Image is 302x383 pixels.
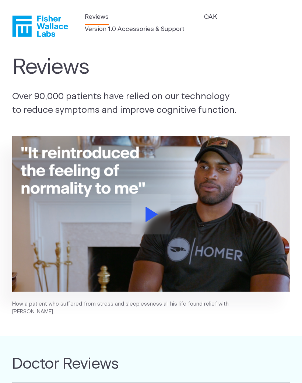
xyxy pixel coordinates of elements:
[145,207,158,222] svg: Play
[12,300,252,316] figcaption: How a patient who suffered from stress and sleeplessness all his life found relief with [PERSON_N...
[85,24,185,34] a: Version 1.0 Accessories & Support
[12,15,68,37] a: Fisher Wallace
[12,55,236,80] h1: Reviews
[85,12,109,22] a: Reviews
[204,12,217,22] a: OAK
[12,355,290,383] h2: Doctor Reviews
[12,90,266,117] p: Over 90,000 patients have relied on our technology to reduce symptoms and improve cognitive funct...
